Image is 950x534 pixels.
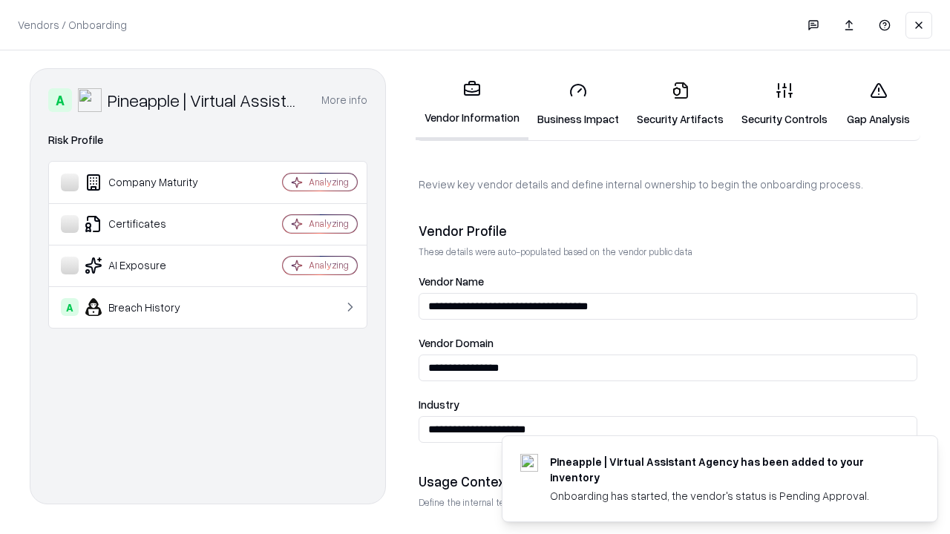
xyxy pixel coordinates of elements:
div: Analyzing [309,217,349,230]
div: Risk Profile [48,131,367,149]
a: Business Impact [528,70,628,139]
label: Vendor Name [419,276,917,287]
div: Company Maturity [61,174,238,191]
a: Gap Analysis [836,70,920,139]
div: Analyzing [309,176,349,188]
p: These details were auto-populated based on the vendor public data [419,245,917,258]
div: Certificates [61,215,238,233]
div: Pineapple | Virtual Assistant Agency has been added to your inventory [550,454,902,485]
a: Vendor Information [416,68,528,140]
div: Vendor Profile [419,222,917,240]
div: Usage Context [419,472,917,490]
p: Define the internal team and reason for using this vendor. This helps assess business relevance a... [419,496,917,509]
div: A [61,298,79,316]
label: Vendor Domain [419,337,917,349]
a: Security Artifacts [628,70,733,139]
a: Security Controls [733,70,836,139]
div: Analyzing [309,259,349,271]
div: Pineapple | Virtual Assistant Agency [108,88,304,112]
img: trypineapple.com [520,454,538,472]
label: Industry [419,399,917,410]
button: More info [321,87,367,113]
div: A [48,88,72,112]
div: Breach History [61,298,238,316]
p: Review key vendor details and define internal ownership to begin the onboarding process. [419,177,917,192]
img: Pineapple | Virtual Assistant Agency [78,88,102,112]
p: Vendors / Onboarding [18,17,127,33]
div: Onboarding has started, the vendor's status is Pending Approval. [550,488,902,504]
div: AI Exposure [61,257,238,274]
